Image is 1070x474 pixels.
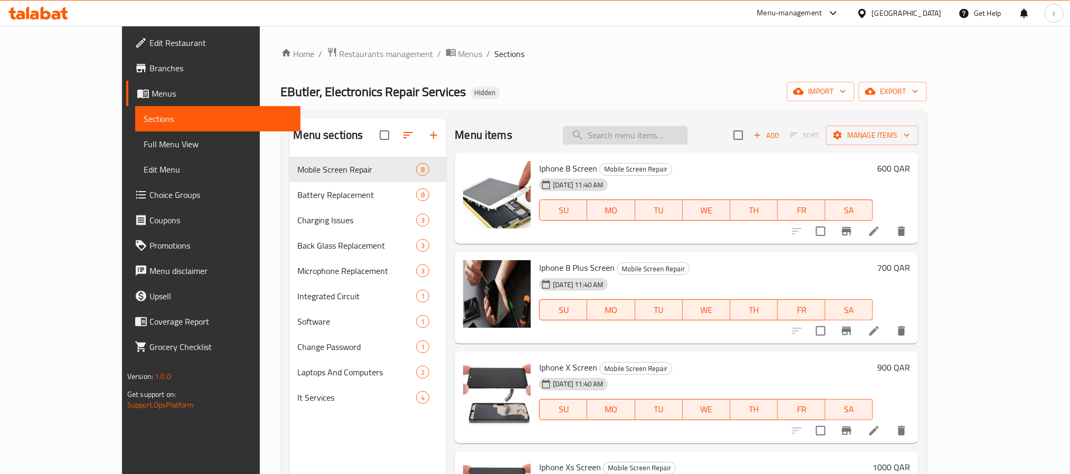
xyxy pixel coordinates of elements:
[373,124,396,146] span: Select all sections
[539,260,615,276] span: Iphone 8 Plus Screen
[298,214,417,226] div: Charging Issues
[417,291,429,301] span: 1
[298,188,417,201] div: Battery Replacement
[127,398,194,412] a: Support.OpsPlatform
[787,82,855,101] button: import
[877,161,910,176] h6: 600 QAR
[539,359,597,375] span: Iphone X Screen
[126,334,301,359] a: Grocery Checklist
[687,302,726,318] span: WE
[834,219,859,244] button: Branch-specific-item
[782,203,821,218] span: FR
[635,299,683,320] button: TU
[127,387,176,401] span: Get support on:
[416,315,429,328] div: items
[868,325,880,337] a: Edit menu item
[298,264,417,277] div: Microphone Replacement
[455,127,512,143] h2: Menu items
[289,182,447,207] div: Battery Replacement8
[416,340,429,353] div: items
[757,7,822,20] div: Menu-management
[549,280,607,290] span: [DATE] 11:40 AM
[149,340,292,353] span: Grocery Checklist
[868,225,880,238] a: Edit menu item
[126,258,301,283] a: Menu disclaimer
[825,399,873,420] button: SA
[830,302,869,318] span: SA
[149,315,292,328] span: Coverage Report
[126,182,301,207] a: Choice Groups
[416,391,429,404] div: items
[289,153,447,414] nav: Menu sections
[830,402,869,417] span: SA
[144,112,292,125] span: Sections
[417,165,429,175] span: 8
[294,127,363,143] h2: Menu sections
[135,157,301,182] a: Edit Menu
[687,402,726,417] span: WE
[889,219,914,244] button: delete
[563,126,688,145] input: search
[1053,7,1055,19] span: i
[495,48,525,60] span: Sections
[587,200,635,221] button: MO
[592,402,631,417] span: MO
[152,87,292,100] span: Menus
[416,163,429,176] div: items
[867,85,918,98] span: export
[834,318,859,344] button: Branch-specific-item
[640,302,679,318] span: TU
[458,48,483,60] span: Menus
[421,122,446,148] button: Add section
[687,203,726,218] span: WE
[298,290,417,302] span: Integrated Circuit
[155,369,171,383] span: 1.0.0
[877,360,910,375] h6: 900 QAR
[592,302,631,318] span: MO
[126,233,301,258] a: Promotions
[727,124,749,146] span: Select section
[683,299,730,320] button: WE
[463,360,531,428] img: Iphone X Screen
[730,200,778,221] button: TH
[539,299,587,320] button: SU
[417,342,429,352] span: 1
[749,127,783,144] span: Add item
[859,82,927,101] button: export
[298,366,417,378] span: Laptops And Computers
[752,129,781,141] span: Add
[289,283,447,309] div: Integrated Circuit1
[149,239,292,252] span: Promotions
[127,369,153,383] span: Version:
[298,340,417,353] span: Change Password
[149,36,292,49] span: Edit Restaurant
[544,302,583,318] span: SU
[298,239,417,252] div: Back Glass Replacement
[416,188,429,201] div: items
[635,200,683,221] button: TU
[471,88,500,97] span: Hidden
[417,393,429,403] span: 4
[298,163,417,176] span: Mobile Screen Repair
[830,203,869,218] span: SA
[327,47,434,61] a: Restaurants management
[539,399,587,420] button: SU
[463,161,531,229] img: Iphone 8 Screen
[417,317,429,327] span: 1
[289,309,447,334] div: Software1
[600,163,672,175] span: Mobile Screen Repair
[549,180,607,190] span: [DATE] 11:40 AM
[592,203,631,218] span: MO
[544,402,583,417] span: SU
[417,367,429,377] span: 2
[126,81,301,106] a: Menus
[640,203,679,218] span: TU
[298,315,417,328] span: Software
[149,290,292,302] span: Upsell
[617,263,689,275] span: Mobile Screen Repair
[471,87,500,99] div: Hidden
[417,266,429,276] span: 3
[778,299,825,320] button: FR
